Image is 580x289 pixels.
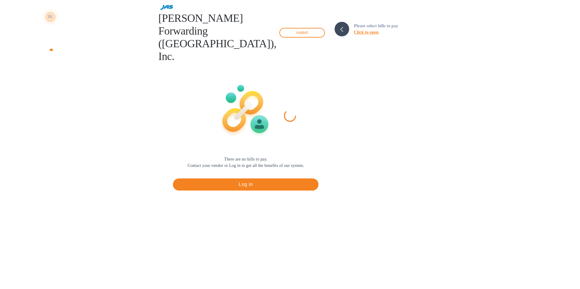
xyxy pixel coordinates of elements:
b: Bills [2,40,10,44]
span: Log in [178,181,314,188]
iframe: Chat Widget [550,260,580,289]
button: Addbill [279,28,325,38]
b: TL [48,15,53,19]
button: Log in [173,178,319,191]
p: There are no bills to pay. Contact your vendor or Log in to get all the benefits of our system. [187,156,304,169]
span: Add bill [285,29,319,36]
p: The Filter Shop, LLC [62,13,92,21]
h1: [PERSON_NAME] Forwarding ([GEOGRAPHIC_DATA]), Inc. [158,12,276,63]
p: Pay [2,33,93,39]
b: Please select bills to pay [354,24,398,28]
b: Click to open [354,30,379,35]
img: Logo [46,45,71,52]
p: Powered by [25,46,46,52]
